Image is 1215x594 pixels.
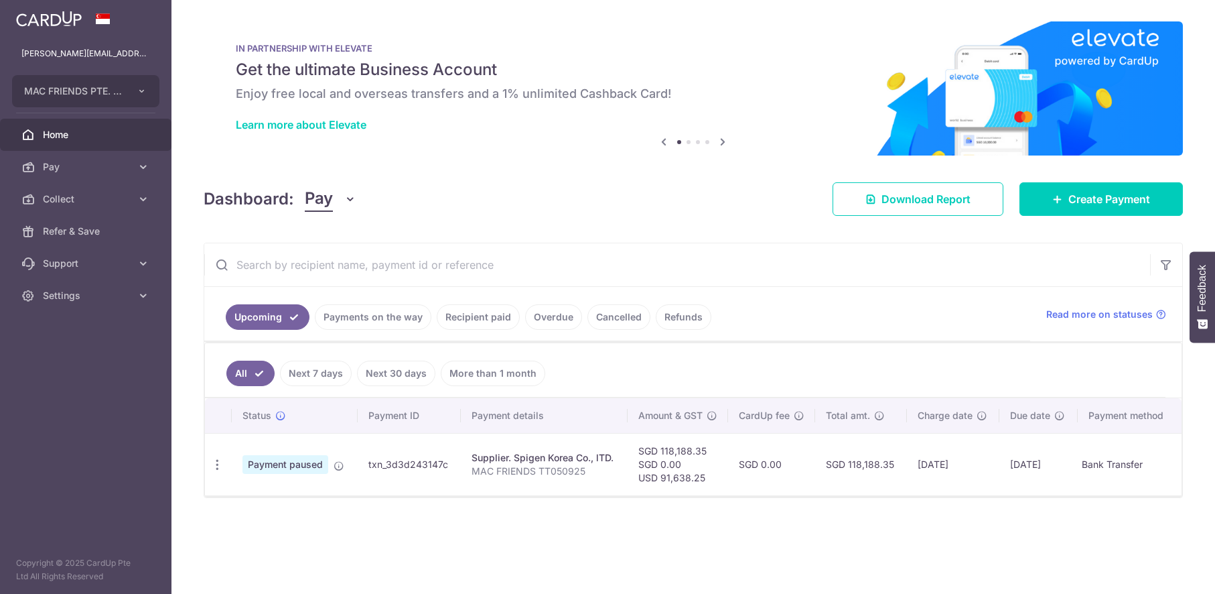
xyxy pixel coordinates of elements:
span: Pay [305,186,333,212]
a: Cancelled [587,304,650,330]
span: Due date [1010,409,1050,422]
a: Payments on the way [315,304,431,330]
a: More than 1 month [441,361,545,386]
td: SGD 0.00 [728,433,815,495]
td: SGD 118,188.35 SGD 0.00 USD 91,638.25 [628,433,728,495]
span: Feedback [1196,265,1208,312]
span: Charge date [918,409,973,422]
th: Payment ID [358,398,461,433]
th: Payment details [461,398,628,433]
img: CardUp [16,11,82,27]
td: SGD 118,188.35 [815,433,907,495]
p: MAC FRIENDS TT050925 [472,465,617,478]
a: Download Report [833,182,1003,216]
span: Refer & Save [43,225,131,238]
h5: Get the ultimate Business Account [236,59,1151,80]
span: Amount & GST [638,409,703,422]
span: Total amt. [826,409,870,422]
button: Feedback - Show survey [1190,251,1215,343]
span: CardUp fee [739,409,790,422]
span: Payment paused [242,455,328,474]
img: Renovation banner [204,21,1183,156]
a: Refunds [656,304,711,330]
button: MAC FRIENDS PTE. LTD. [12,75,159,107]
p: [PERSON_NAME][EMAIL_ADDRESS][DOMAIN_NAME] [21,47,150,60]
td: txn_3d3d243147c [358,433,461,495]
a: Upcoming [226,304,309,330]
span: translation missing: en.dashboard.dashboard_payments_table.bank_transfer [1082,459,1143,471]
span: MAC FRIENDS PTE. LTD. [24,84,123,98]
td: [DATE] [907,433,1000,495]
span: Download Report [881,191,971,207]
a: Read more on statuses [1046,308,1166,321]
h4: Dashboard: [204,187,294,211]
a: Recipient paid [437,304,520,330]
span: Collect [43,192,131,206]
span: Home [43,128,131,141]
span: Status [242,409,271,422]
a: Create Payment [1019,182,1183,216]
span: Read more on statuses [1046,308,1153,321]
span: Support [43,257,131,270]
div: Supplier. Spigen Korea Co., lTD. [472,451,617,465]
button: Pay [305,186,356,212]
td: [DATE] [999,433,1077,495]
a: Next 7 days [280,361,352,386]
a: All [226,361,275,386]
a: Next 30 days [357,361,435,386]
p: IN PARTNERSHIP WITH ELEVATE [236,43,1151,54]
input: Search by recipient name, payment id or reference [204,243,1150,286]
h6: Enjoy free local and overseas transfers and a 1% unlimited Cashback Card! [236,86,1151,102]
span: Settings [43,289,131,302]
a: Learn more about Elevate [236,118,366,131]
span: Create Payment [1068,191,1150,207]
a: Overdue [525,304,582,330]
th: Payment method [1078,398,1182,433]
span: Pay [43,160,131,174]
